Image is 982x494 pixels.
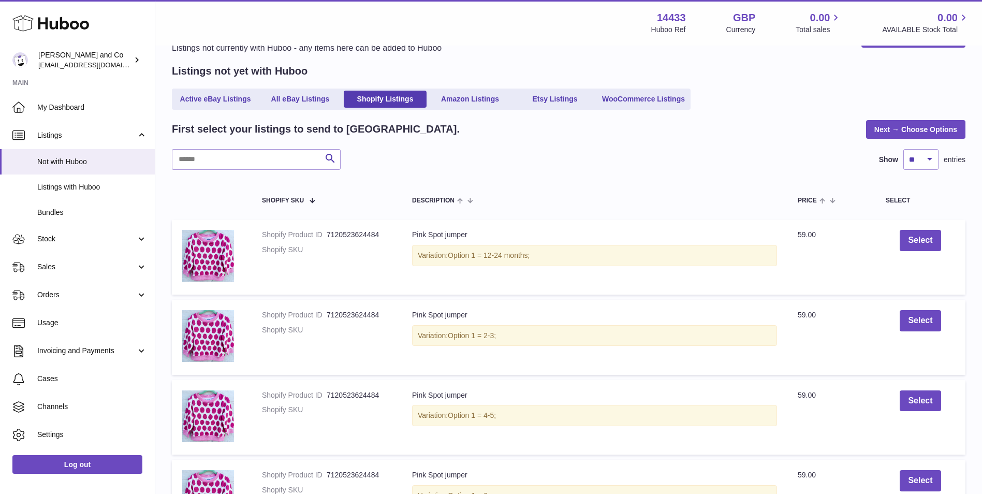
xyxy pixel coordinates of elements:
[259,91,342,108] a: All eBay Listings
[944,155,965,165] span: entries
[882,25,970,35] span: AVAILABLE Stock Total
[886,197,955,204] div: Select
[900,470,941,491] button: Select
[172,122,460,136] h2: First select your listings to send to [GEOGRAPHIC_DATA].
[262,245,327,255] dt: Shopify SKU
[37,157,147,167] span: Not with Huboo
[262,390,327,400] dt: Shopify Product ID
[412,390,777,400] div: Pink Spot jumper
[174,91,257,108] a: Active eBay Listings
[37,374,147,384] span: Cases
[798,197,817,204] span: Price
[796,11,842,35] a: 0.00 Total sales
[798,230,816,239] span: 59.00
[798,471,816,479] span: 59.00
[182,310,234,362] img: FullSizeRender_28f4d581-78a5-4413-950e-75b9fadd6985.heic
[37,290,136,300] span: Orders
[262,197,304,204] span: Shopify SKU
[37,346,136,356] span: Invoicing and Payments
[412,310,777,320] div: Pink Spot jumper
[810,11,830,25] span: 0.00
[37,182,147,192] span: Listings with Huboo
[262,310,327,320] dt: Shopify Product ID
[514,91,596,108] a: Etsy Listings
[172,64,307,78] h2: Listings not yet with Huboo
[796,25,842,35] span: Total sales
[37,130,136,140] span: Listings
[262,325,327,335] dt: Shopify SKU
[262,230,327,240] dt: Shopify Product ID
[937,11,958,25] span: 0.00
[38,50,131,70] div: [PERSON_NAME] and Co
[327,390,391,400] dd: 7120523624484
[900,230,941,251] button: Select
[327,310,391,320] dd: 7120523624484
[182,230,234,282] img: FullSizeRender_28f4d581-78a5-4413-950e-75b9fadd6985.heic
[37,430,147,440] span: Settings
[344,91,427,108] a: Shopify Listings
[172,42,447,54] p: Listings not currently with Huboo - any items here can be added to Huboo
[412,197,455,204] span: Description
[412,470,777,480] div: Pink Spot jumper
[182,390,234,442] img: FullSizeRender_28f4d581-78a5-4413-950e-75b9fadd6985.heic
[37,103,147,112] span: My Dashboard
[429,91,511,108] a: Amazon Listings
[38,61,152,69] span: [EMAIL_ADDRESS][DOMAIN_NAME]
[327,230,391,240] dd: 7120523624484
[733,11,755,25] strong: GBP
[866,120,965,139] a: Next → Choose Options
[412,405,777,426] div: Variation:
[12,455,142,474] a: Log out
[412,245,777,266] div: Variation:
[37,402,147,412] span: Channels
[448,331,496,340] span: Option 1 = 2-3;
[448,411,496,419] span: Option 1 = 4-5;
[37,208,147,217] span: Bundles
[726,25,756,35] div: Currency
[37,318,147,328] span: Usage
[798,311,816,319] span: 59.00
[657,11,686,25] strong: 14433
[37,262,136,272] span: Sales
[882,11,970,35] a: 0.00 AVAILABLE Stock Total
[448,251,530,259] span: Option 1 = 12-24 months;
[412,230,777,240] div: Pink Spot jumper
[651,25,686,35] div: Huboo Ref
[879,155,898,165] label: Show
[262,405,327,415] dt: Shopify SKU
[598,91,688,108] a: WooCommerce Listings
[327,470,391,480] dd: 7120523624484
[900,390,941,412] button: Select
[12,52,28,68] img: internalAdmin-14433@internal.huboo.com
[412,325,777,346] div: Variation:
[900,310,941,331] button: Select
[262,470,327,480] dt: Shopify Product ID
[37,234,136,244] span: Stock
[798,391,816,399] span: 59.00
